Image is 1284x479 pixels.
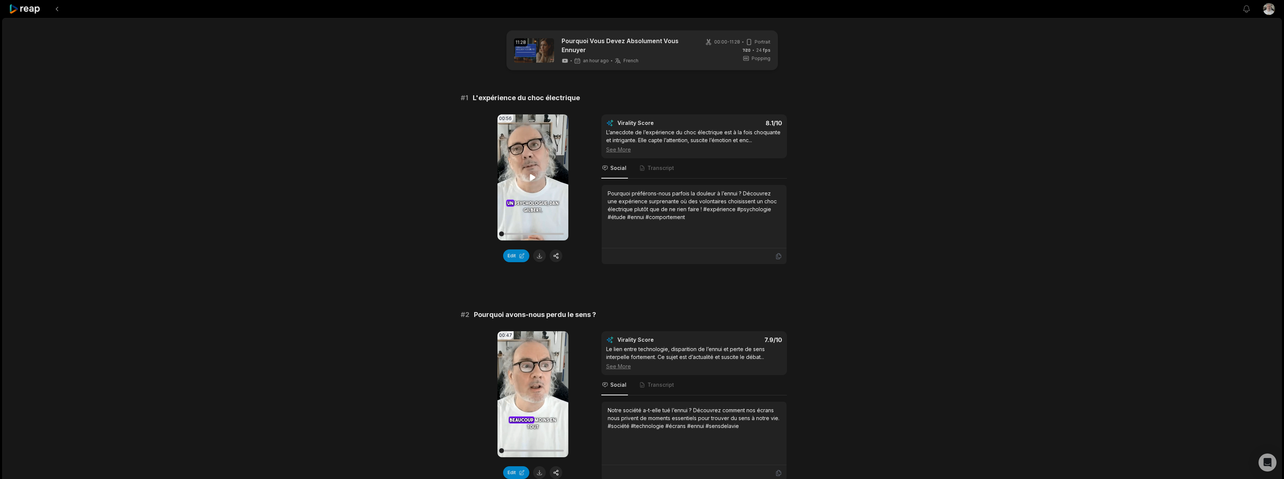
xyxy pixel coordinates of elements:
[503,466,529,479] button: Edit
[763,47,770,53] span: fps
[752,55,770,62] span: Popping
[606,128,782,153] div: L’anecdote de l’expérience du choc électrique est à la fois choquante et intrigante. Elle capte l...
[647,164,674,172] span: Transcript
[461,309,469,320] span: # 2
[461,93,468,103] span: # 1
[606,345,782,370] div: Le lien entre technologie, disparition de l’ennui et perte de sens interpelle fortement. Ce sujet...
[701,336,782,344] div: 7.9 /10
[497,331,568,457] video: Your browser does not support mp4 format.
[608,406,781,430] div: Notre société a-t-elle tué l’ennui ? Découvrez comment nos écrans nous privent de moments essenti...
[714,39,740,45] span: 00:00 - 11:28
[755,39,770,45] span: Portrait
[474,309,596,320] span: Pourquoi avons-nous perdu le sens ?
[623,58,638,64] span: French
[608,189,781,221] div: Pourquoi préférons-nous parfois la douleur à l’ennui ? Découvrez une expérience surprenante où de...
[617,119,698,127] div: Virality Score
[610,164,626,172] span: Social
[583,58,609,64] span: an hour ago
[701,119,782,127] div: 8.1 /10
[497,114,568,240] video: Your browser does not support mp4 format.
[601,158,787,179] nav: Tabs
[647,381,674,389] span: Transcript
[503,249,529,262] button: Edit
[606,146,782,153] div: See More
[617,336,698,344] div: Virality Score
[606,362,782,370] div: See More
[610,381,626,389] span: Social
[1259,453,1277,471] div: Open Intercom Messenger
[601,375,787,395] nav: Tabs
[473,93,580,103] span: L'expérience du choc électrique
[756,47,770,54] span: 24
[562,36,691,54] a: Pourquoi Vous Devez Absolument Vous Ennuyer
